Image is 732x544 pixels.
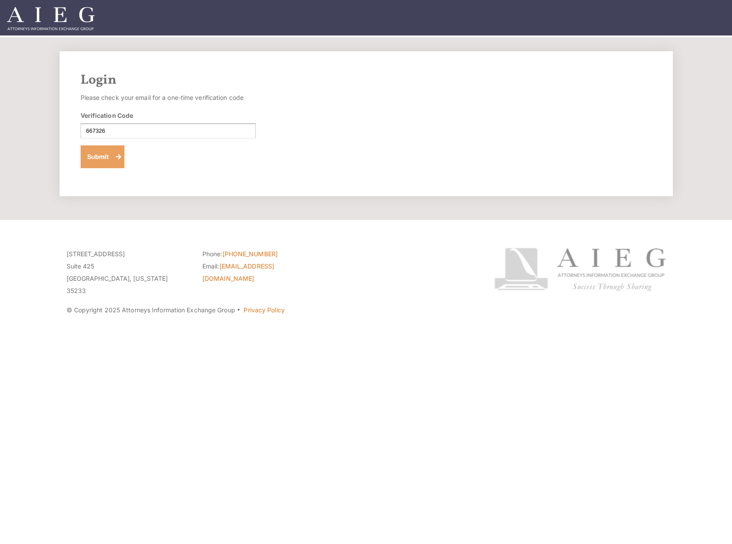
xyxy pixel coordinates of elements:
[81,72,652,88] h2: Login
[244,306,284,314] a: Privacy Policy
[202,262,274,282] a: [EMAIL_ADDRESS][DOMAIN_NAME]
[202,248,325,260] li: Phone:
[237,310,240,314] span: ·
[202,260,325,285] li: Email:
[81,145,125,168] button: Submit
[67,304,461,316] p: © Copyright 2025 Attorneys Information Exchange Group
[223,250,278,258] a: [PHONE_NUMBER]
[7,7,95,30] img: Attorneys Information Exchange Group
[67,248,189,297] p: [STREET_ADDRESS] Suite 425 [GEOGRAPHIC_DATA], [US_STATE] 35233
[494,248,666,291] img: Attorneys Information Exchange Group logo
[81,111,134,120] label: Verification Code
[81,92,256,104] p: Please check your email for a one-time verification code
